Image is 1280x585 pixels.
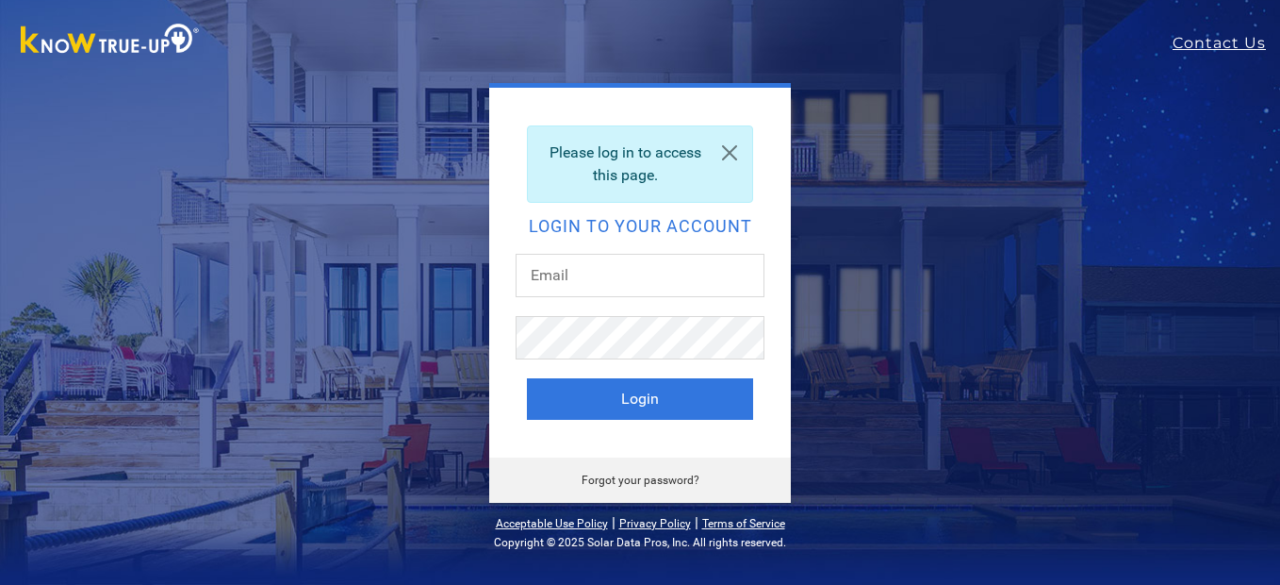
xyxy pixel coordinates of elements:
div: Please log in to access this page. [527,125,753,203]
a: Privacy Policy [619,517,691,530]
img: Know True-Up [11,20,209,62]
a: Contact Us [1173,32,1280,55]
a: Terms of Service [702,517,785,530]
button: Login [527,378,753,420]
h2: Login to your account [527,218,753,235]
a: Close [707,126,752,179]
input: Email [516,254,764,297]
span: | [695,513,698,531]
a: Forgot your password? [582,474,699,487]
span: | [612,513,615,531]
a: Acceptable Use Policy [496,517,608,530]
